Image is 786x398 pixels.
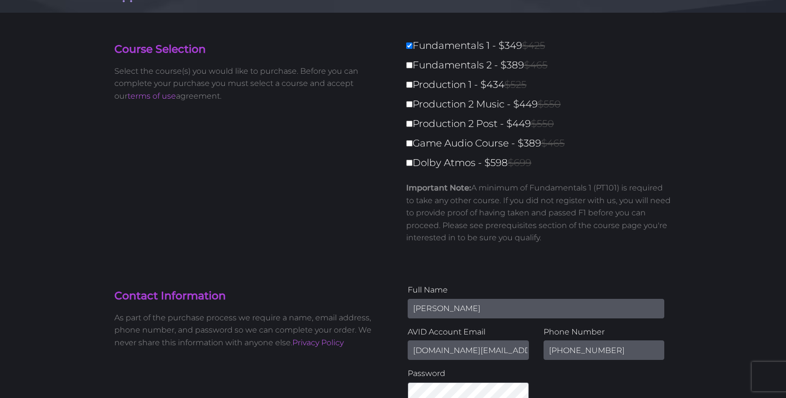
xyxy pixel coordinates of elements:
label: AVID Account Email [408,326,529,338]
h4: Course Selection [114,42,386,57]
a: Privacy Policy [292,338,344,347]
label: Fundamentals 1 - $349 [406,37,677,54]
span: $550 [531,118,554,129]
input: Fundamentals 2 - $389$465 [406,62,413,68]
p: Select the course(s) you would like to purchase. Before you can complete your purchase you must s... [114,65,386,103]
input: Production 2 Post - $449$550 [406,121,413,127]
span: $550 [538,98,561,110]
label: Production 2 Post - $449 [406,115,677,132]
input: Production 2 Music - $449$550 [406,101,413,107]
span: $425 [522,40,545,51]
label: Game Audio Course - $389 [406,135,677,152]
input: Fundamentals 1 - $349$425 [406,42,413,49]
input: Production 1 - $434$525 [406,82,413,88]
p: As part of the purchase process we require a name, email address, phone number, and password so w... [114,312,386,349]
input: Dolby Atmos - $598$699 [406,160,413,166]
label: Password [408,367,529,380]
strong: Important Note: [406,183,471,192]
span: $465 [541,137,565,149]
input: Game Audio Course - $389$465 [406,140,413,147]
a: terms of use [128,91,176,101]
label: Full Name [408,284,664,296]
label: Production 2 Music - $449 [406,96,677,113]
p: A minimum of Fundamentals 1 (PT101) is required to take any other course. If you did not register... [406,182,672,244]
label: Dolby Atmos - $598 [406,154,677,171]
label: Production 1 - $434 [406,76,677,93]
span: $699 [508,157,531,168]
label: Fundamentals 2 - $389 [406,57,677,74]
label: Phone Number [544,326,665,338]
span: $525 [504,79,526,90]
span: $465 [524,59,547,71]
h4: Contact Information [114,289,386,304]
